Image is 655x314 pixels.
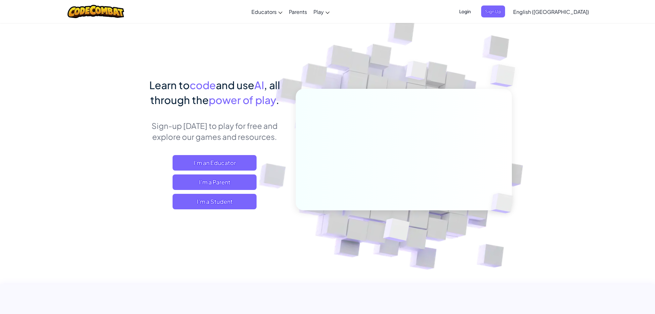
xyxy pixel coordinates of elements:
button: I'm a Student [173,194,257,209]
img: CodeCombat logo [68,5,124,18]
button: Login [455,5,475,17]
span: English ([GEOGRAPHIC_DATA]) [513,8,589,15]
span: and use [216,78,254,91]
button: Sign Up [481,5,505,17]
span: Play [313,8,324,15]
img: Overlap cubes [393,48,440,96]
a: Play [310,3,333,20]
p: Sign-up [DATE] to play for free and explore our games and resources. [143,120,286,142]
span: AI [254,78,264,91]
a: I'm a Parent [173,174,257,190]
span: Educators [251,8,277,15]
a: Parents [286,3,310,20]
a: Educators [248,3,286,20]
img: Overlap cubes [477,48,533,103]
span: Learn to [149,78,190,91]
img: Overlap cubes [480,180,528,227]
img: Overlap cubes [367,204,425,258]
span: power of play [209,93,276,106]
span: code [190,78,216,91]
span: . [276,93,279,106]
a: I'm an Educator [173,155,257,171]
a: English ([GEOGRAPHIC_DATA]) [510,3,592,20]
